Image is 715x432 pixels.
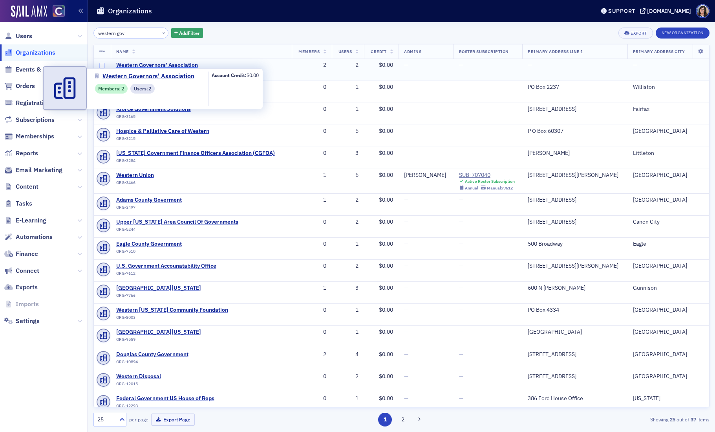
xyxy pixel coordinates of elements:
div: 386 Ford House Office [528,395,622,402]
div: Support [608,7,635,15]
div: 0 [297,84,326,91]
div: 500 Broadway [528,241,622,248]
div: 600 N [PERSON_NAME] [528,285,622,292]
img: SailAMX [53,5,65,17]
div: [PERSON_NAME] [404,172,446,179]
span: $0.00 [379,149,393,156]
a: Western [US_STATE] Community Foundation [116,307,228,314]
span: — [459,328,463,335]
span: $0.00 [379,306,393,313]
span: Western Disposal [116,373,188,380]
span: Western Colorado University [116,285,201,292]
span: Finance [16,250,38,258]
a: Settings [4,317,40,325]
div: 1 [337,84,358,91]
span: — [404,149,408,156]
span: Federal Government US House of Reps [116,395,214,402]
h1: Organizations [108,6,152,16]
div: 2 [297,351,326,358]
span: Primary Address City [633,49,685,54]
a: Content [4,182,38,191]
div: 1 [337,241,358,248]
span: — [404,284,408,291]
span: — [404,196,408,203]
span: $0.00 [379,373,393,380]
div: 0 [297,106,326,113]
span: — [459,218,463,225]
a: E-Learning [4,216,46,225]
span: Colorado Government Finance Officers Association (CGFOA) [116,150,275,157]
div: [STREET_ADDRESS] [528,351,622,358]
a: Orders [4,82,35,90]
div: [US_STATE] [633,395,704,402]
span: — [404,306,408,313]
div: Williston [633,84,704,91]
span: Users [338,49,352,54]
span: Add Filter [179,29,200,37]
span: Primary Address Line 1 [528,49,583,54]
span: — [459,395,463,402]
div: [GEOGRAPHIC_DATA] [633,197,704,204]
span: — [459,262,463,269]
span: — [459,284,463,291]
div: ORG-9559 [116,337,201,345]
span: Credit [371,49,386,54]
div: Members: 2 [95,84,128,94]
div: ORG-3497 [116,205,188,213]
button: AddFilter [171,28,203,38]
span: Reports [16,149,38,158]
a: Tasks [4,199,32,208]
div: [GEOGRAPHIC_DATA] [633,263,704,270]
span: — [404,328,408,335]
span: Memberships [16,132,54,141]
div: Gunnison [633,285,704,292]
a: Automations [4,233,53,241]
span: Subscriptions [16,116,55,124]
span: Profile [696,4,710,18]
div: [STREET_ADDRESS][PERSON_NAME] [528,263,622,270]
div: Export [631,31,647,35]
div: 1 [337,106,358,113]
span: Members : [98,85,121,92]
a: Adams County Goverment [116,197,188,204]
div: 0 [297,395,326,402]
span: Users : [134,85,149,92]
div: ORG-7766 [116,293,201,301]
a: Reports [4,149,38,158]
div: 1 [337,329,358,336]
span: Roster Subscription [459,49,509,54]
a: Upper [US_STATE] Area Council Of Governments [116,219,238,226]
button: 1 [378,413,392,426]
span: Western Governors' Association [102,72,194,81]
div: ORG-12298 [116,403,214,411]
span: — [459,351,463,358]
div: Users: 2 [130,84,155,94]
div: 0 [297,373,326,380]
span: — [459,240,463,247]
span: $0.00 [379,240,393,247]
strong: 37 [689,416,697,423]
div: Active Roster Subscription [465,179,515,184]
span: Exports [16,283,38,292]
div: 1 [297,197,326,204]
span: Admins [404,49,421,54]
a: Western Governors' Association [95,72,200,81]
div: [GEOGRAPHIC_DATA] [633,373,704,380]
div: ORG-3215 [116,136,209,144]
span: — [404,61,408,68]
span: Automations [16,233,53,241]
span: Connect [16,267,39,275]
a: Registrations [4,99,54,107]
div: Showing out of items [510,416,710,423]
button: Export Page [151,414,195,426]
span: — [459,373,463,380]
a: [GEOGRAPHIC_DATA][US_STATE] [116,329,201,336]
span: Users [16,32,32,40]
div: 2 [297,62,326,69]
div: Annual [465,186,478,191]
div: [STREET_ADDRESS] [528,219,622,226]
span: — [459,61,463,68]
span: Registrations [16,99,54,107]
div: Littleton [633,150,704,157]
